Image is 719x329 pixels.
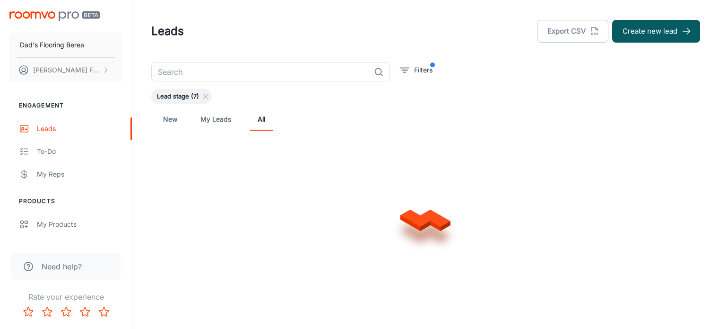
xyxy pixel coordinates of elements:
div: Leads [37,124,122,134]
span: Need help? [42,261,82,272]
button: [PERSON_NAME] Franklin [9,58,122,82]
button: Export CSV [537,20,608,43]
button: Create new lead [612,20,700,43]
div: To-do [37,146,122,157]
button: Rate 5 star [95,302,113,321]
img: Roomvo PRO Beta [9,11,100,21]
button: Dad's Flooring Berea [9,33,122,57]
button: Rate 3 star [57,302,76,321]
div: Lead stage (7) [151,89,212,104]
p: [PERSON_NAME] Franklin [33,65,100,75]
button: filter [398,62,435,78]
span: Lead stage (7) [151,92,205,101]
h1: Leads [151,23,184,40]
input: Search [151,62,370,81]
div: Suppliers [37,242,122,252]
a: My Leads [200,108,231,131]
button: Rate 1 star [19,302,38,321]
p: Dad's Flooring Berea [20,40,84,50]
a: All [250,108,273,131]
div: My Reps [37,169,122,179]
div: My Products [37,219,122,230]
button: Rate 2 star [38,302,57,321]
button: Rate 4 star [76,302,95,321]
a: New [159,108,182,131]
p: Filters [414,65,433,75]
p: Rate your experience [8,291,124,302]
